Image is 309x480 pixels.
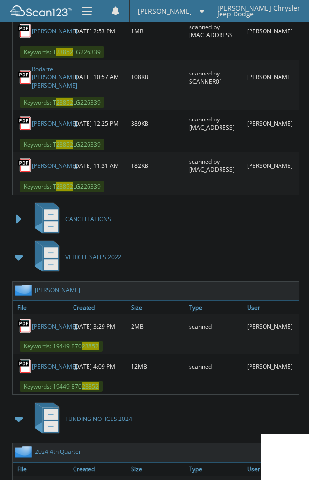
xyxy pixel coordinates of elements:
[56,182,73,191] span: 23852
[35,286,80,294] a: [PERSON_NAME]
[17,359,32,374] img: PDF.png
[56,98,73,106] span: 23852
[261,434,309,480] iframe: Chat Widget
[32,120,77,128] a: [PERSON_NAME]
[10,5,72,16] img: scan123-logo-white.svg
[17,24,32,38] img: PDF.png
[15,284,35,296] img: folder2.png
[129,113,187,134] div: 389KB
[20,139,104,150] span: Keywords: T LG226339
[32,162,77,170] a: [PERSON_NAME]
[187,155,245,176] div: scanned by [MAC_ADDRESS]
[129,301,187,314] a: Size
[245,113,303,134] div: [PERSON_NAME]
[20,97,104,108] span: Keywords: T LG226339
[71,113,129,134] div: [DATE] 12:25 PM
[71,301,129,314] a: Created
[245,20,303,42] div: [PERSON_NAME]
[71,62,129,92] div: [DATE] 10:57 AM
[29,400,132,438] a: FUNDING NOTICES 2024
[20,46,104,58] span: Keywords: T LG226339
[32,322,77,330] a: [PERSON_NAME]
[187,62,245,92] div: scanned by SCANNER01
[32,362,77,371] a: [PERSON_NAME]
[17,70,32,85] img: PDF.png
[129,463,187,476] a: Size
[82,342,99,350] span: 23852
[20,341,103,352] span: Keywords: 19449 B70
[17,116,32,131] img: PDF.png
[82,382,99,390] span: 23852
[217,5,301,17] span: [PERSON_NAME] Chrysler Jeep Dodge
[245,301,303,314] a: User
[129,62,187,92] div: 108KB
[129,357,187,376] div: 12MB
[71,357,129,376] div: [DATE] 4:09 PM
[15,446,35,458] img: folder2.png
[71,463,129,476] a: Created
[56,140,73,149] span: 23852
[245,357,303,376] div: [PERSON_NAME]
[29,200,111,238] a: CANCELLATIONS
[187,316,245,336] div: scanned
[32,65,77,90] a: Rodarte_ [PERSON_NAME] [PERSON_NAME]
[71,155,129,176] div: [DATE] 11:31 AM
[13,463,71,476] a: File
[20,181,104,192] span: Keywords: T LG226339
[187,357,245,376] div: scanned
[29,238,121,276] a: VEHICLE SALES 2022
[245,463,303,476] a: User
[129,155,187,176] div: 182KB
[65,415,132,423] span: FUNDING NOTICES 2024
[20,381,103,392] span: Keywords: 19449 B70
[187,20,245,42] div: scanned by [MAC_ADDRESS]
[56,48,73,56] span: 23852
[65,253,121,261] span: VEHICLE SALES 2022
[65,215,111,223] span: CANCELLATIONS
[71,20,129,42] div: [DATE] 2:53 PM
[187,113,245,134] div: scanned by [MAC_ADDRESS]
[17,158,32,173] img: PDF.png
[71,316,129,336] div: [DATE] 3:29 PM
[138,8,192,14] span: [PERSON_NAME]
[35,448,81,456] a: 2024 4th Quarter
[129,316,187,336] div: 2MB
[17,319,32,333] img: PDF.png
[245,155,303,176] div: [PERSON_NAME]
[187,463,245,476] a: Type
[187,301,245,314] a: Type
[245,62,303,92] div: [PERSON_NAME]
[13,301,71,314] a: File
[245,316,303,336] div: [PERSON_NAME]
[32,27,77,35] a: [PERSON_NAME]
[129,20,187,42] div: 1MB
